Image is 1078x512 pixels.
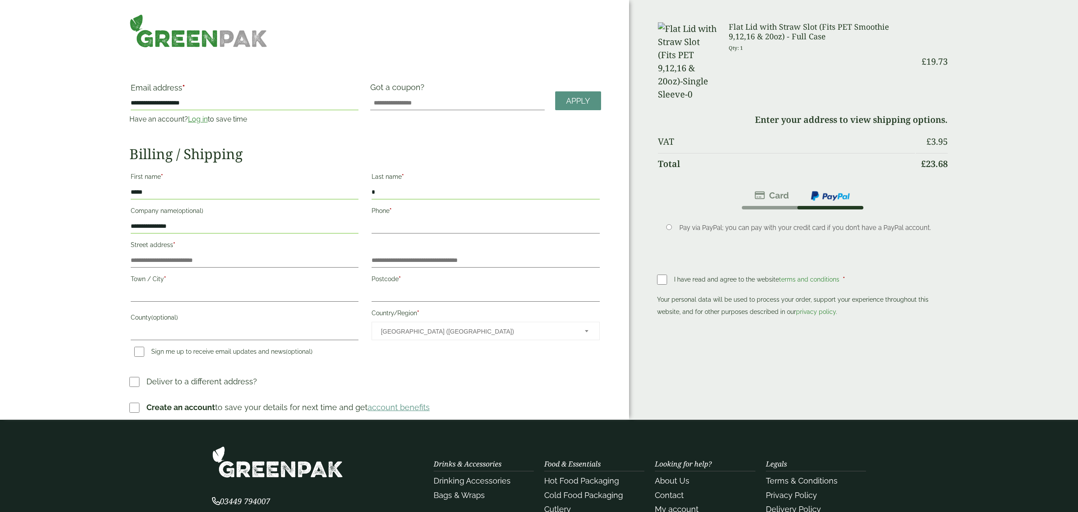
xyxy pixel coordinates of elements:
p: Have an account? to save time [129,114,360,125]
th: VAT [658,131,915,152]
label: First name [131,171,358,185]
span: £ [926,136,931,147]
abbr: required [164,275,166,282]
a: Hot Food Packaging [544,476,619,485]
label: Town / City [131,273,358,288]
a: Log in [188,115,208,123]
span: I have read and agree to the website [674,276,841,283]
a: Bags & Wraps [434,491,485,500]
input: Sign me up to receive email updates and news(optional) [134,347,144,357]
th: Total [658,153,915,174]
span: Apply [566,96,590,106]
label: Company name [131,205,358,219]
iframe: PayPal [657,320,949,345]
a: account benefits [368,403,430,412]
span: £ [922,56,926,67]
p: Deliver to a different address? [146,376,257,387]
label: Got a coupon? [370,83,428,96]
label: Email address [131,84,358,96]
a: Cold Food Packaging [544,491,623,500]
bdi: 3.95 [926,136,948,147]
label: Phone [372,205,599,219]
strong: Create an account [146,403,215,412]
abbr: required [161,173,163,180]
abbr: required [402,173,404,180]
p: Pay via PayPal; you can pay with your credit card if you don’t have a PayPal account. [679,223,935,233]
a: privacy policy [796,308,836,315]
a: Privacy Policy [766,491,817,500]
abbr: required [843,276,845,283]
h3: Flat Lid with Straw Slot (Fits PET Smoothie 9,12,16 & 20oz) - Full Case [729,22,915,41]
span: (optional) [177,207,203,214]
a: Contact [655,491,684,500]
label: Postcode [372,273,599,288]
img: Flat Lid with Straw Slot (Fits PET 9,12,16 & 20oz)-Single Sleeve-0 [658,22,718,101]
a: Terms & Conditions [766,476,838,485]
small: Qty: 1 [729,45,743,51]
span: 03449 794007 [212,496,270,506]
label: Sign me up to receive email updates and news [131,348,316,358]
span: Country/Region [372,322,599,340]
label: Country/Region [372,307,599,322]
a: Drinking Accessories [434,476,511,485]
abbr: required [417,310,419,317]
img: ppcp-gateway.png [810,190,851,202]
img: GreenPak Supplies [212,446,343,478]
img: stripe.png [755,190,789,201]
p: to save your details for next time and get [146,401,430,413]
label: County [131,311,358,326]
abbr: required [182,83,185,92]
span: £ [921,158,926,170]
td: Enter your address to view shipping options. [658,109,948,130]
bdi: 23.68 [921,158,948,170]
span: (optional) [286,348,313,355]
a: terms and conditions [779,276,839,283]
a: Apply [555,91,601,110]
abbr: required [173,241,175,248]
abbr: required [399,275,401,282]
a: 03449 794007 [212,498,270,506]
img: GreenPak Supplies [129,14,268,48]
h2: Billing / Shipping [129,146,601,162]
bdi: 19.73 [922,56,948,67]
p: Your personal data will be used to process your order, support your experience throughout this we... [657,293,949,318]
span: (optional) [151,314,178,321]
abbr: required [389,207,392,214]
label: Street address [131,239,358,254]
label: Last name [372,171,599,185]
a: About Us [655,476,689,485]
span: United Kingdom (UK) [381,322,573,341]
